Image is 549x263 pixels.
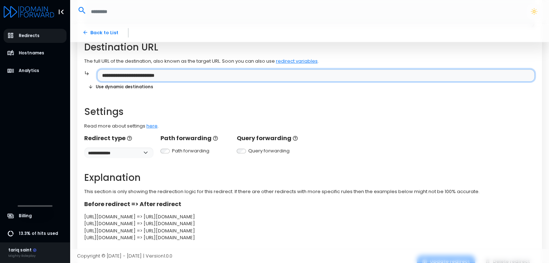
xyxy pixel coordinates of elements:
[19,33,40,39] span: Redirects
[19,50,44,56] span: Hostnames
[84,106,535,117] h2: Settings
[4,46,67,60] a: Hostnames
[84,227,535,235] div: [URL][DOMAIN_NAME] => [URL][DOMAIN_NAME]
[84,220,535,227] div: [URL][DOMAIN_NAME] => [URL][DOMAIN_NAME]
[84,58,535,65] p: The full URL of the destination, also known as the target URL. Soon you can also use .
[84,82,157,92] button: Use dynamic destinations
[84,42,535,53] h2: Destination URL
[84,234,535,241] div: [URL][DOMAIN_NAME] => [URL][DOMAIN_NAME]
[84,200,535,209] p: Before redirect => After redirect
[84,122,535,130] p: Read more about settings .
[4,227,67,241] a: 13.3% of hits used
[19,68,39,74] span: Analytics
[19,213,32,219] span: Billing
[237,134,306,143] p: Query forwarding
[146,122,158,129] a: here
[276,58,318,64] a: redirect variables
[160,134,230,143] p: Path forwarding
[4,29,67,43] a: Redirects
[19,231,58,237] span: 13.3% of hits used
[4,209,67,223] a: Billing
[77,253,173,259] span: Copyright © [DATE] - [DATE] | Version 1.0.0
[4,6,54,16] a: Logo
[8,247,37,254] div: tariq saint
[77,26,124,39] a: Back to List
[84,134,154,143] p: Redirect type
[84,188,535,195] p: This section is only showing the redirection logic for this redirect. If there are other redirect...
[249,147,290,155] label: Query forwarding
[84,172,535,183] h2: Explanation
[172,147,210,155] label: Path forwarding
[4,64,67,78] a: Analytics
[84,213,535,220] div: [URL][DOMAIN_NAME] => [URL][DOMAIN_NAME]
[8,253,37,258] div: Mighty Roleplay
[54,5,68,19] button: Toggle Aside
